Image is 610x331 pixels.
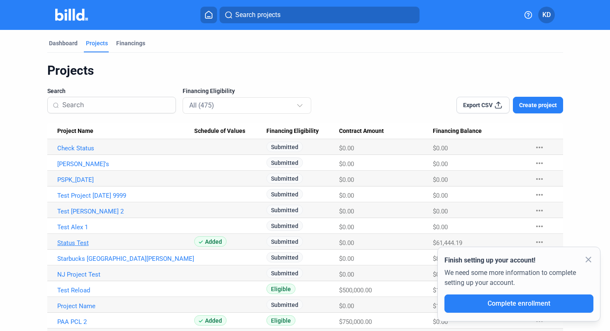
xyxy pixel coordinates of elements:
input: Search [62,96,171,114]
span: Submitted [266,221,303,231]
span: Search projects [235,10,281,20]
button: Complete enrollment [444,294,593,313]
span: $0.00 [339,160,354,168]
div: Contract Amount [339,127,433,135]
span: $0.00 [433,318,448,326]
span: $0.00 [433,223,448,231]
a: Status Test [57,239,194,247]
span: Complete enrollment [488,299,550,307]
span: $0.00 [339,302,354,310]
span: Project Name [57,127,93,135]
span: $0.00 [433,145,448,152]
span: KD [542,10,551,20]
a: Test Alex 1 [57,223,194,231]
span: Create project [519,101,557,109]
span: $0.00 [339,223,354,231]
a: NJ Project Test [57,271,194,278]
span: $0.00 [433,208,448,215]
span: $0.00 [433,160,448,168]
div: Financing Eligibility [266,127,339,135]
span: $0.00 [433,271,448,278]
div: We need some more information to complete setting up your account. [444,265,593,294]
a: Starbucks [GEOGRAPHIC_DATA][PERSON_NAME] [57,255,194,262]
span: Submitted [266,189,303,199]
span: Financing Balance [433,127,482,135]
span: Financing Eligibility [183,87,235,95]
button: Create project [513,97,563,113]
span: Submitted [266,173,303,184]
a: Project Name [57,302,194,310]
div: Financing Balance [433,127,527,135]
span: $0.00 [339,145,354,152]
span: Submitted [266,299,303,310]
span: Search [47,87,66,95]
a: Test [PERSON_NAME] 2 [57,208,194,215]
span: $0.00 [433,192,448,199]
span: $0.00 [339,176,354,184]
span: Eligible [266,315,295,326]
span: $61,444.19 [433,239,462,247]
a: [PERSON_NAME]'s [57,160,194,168]
span: $0.00 [339,239,354,247]
div: Financings [116,39,145,47]
span: $0.00 [339,192,354,199]
span: Added [194,315,227,326]
span: $1,199.53 [433,287,459,294]
mat-icon: close [583,255,593,265]
mat-icon: more_horiz [534,142,544,152]
mat-icon: more_horiz [534,190,544,200]
span: Added [194,236,227,247]
span: $0.00 [339,255,354,262]
span: Submitted [266,236,303,247]
a: Test Reload [57,287,194,294]
span: $750,000.00 [339,318,372,326]
mat-icon: more_horiz [534,206,544,216]
mat-icon: more_horiz [534,174,544,184]
button: Export CSV [456,97,510,113]
button: Search projects [220,7,420,23]
mat-select-trigger: All (475) [189,101,214,109]
div: Project Name [57,127,194,135]
span: Submitted [266,252,303,262]
span: Contract Amount [339,127,384,135]
img: Billd Company Logo [55,9,88,21]
a: PAA PCL 2 [57,318,194,326]
div: Projects [47,63,563,78]
span: Financing Eligibility [266,127,319,135]
span: $0.00 [339,271,354,278]
span: Schedule of Values [194,127,245,135]
div: Schedule of Values [194,127,267,135]
span: $82,034.11 [433,255,462,262]
div: Projects [86,39,108,47]
span: $184,557.60 [433,302,466,310]
span: $0.00 [433,176,448,184]
span: $500,000.00 [339,287,372,294]
span: Submitted [266,157,303,168]
button: KD [538,7,555,23]
span: Export CSV [463,101,493,109]
span: Submitted [266,205,303,215]
a: Check Status [57,145,194,152]
span: Submitted [266,268,303,278]
div: Finish setting up your account! [444,255,593,265]
span: Submitted [266,142,303,152]
span: $0.00 [339,208,354,215]
mat-icon: more_horiz [534,237,544,247]
span: Eligible [266,284,295,294]
mat-icon: more_horiz [534,158,544,168]
mat-icon: more_horiz [534,221,544,231]
a: PSPK_[DATE] [57,176,194,184]
div: Dashboard [49,39,78,47]
a: Test Project [DATE] 9999 [57,192,194,199]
